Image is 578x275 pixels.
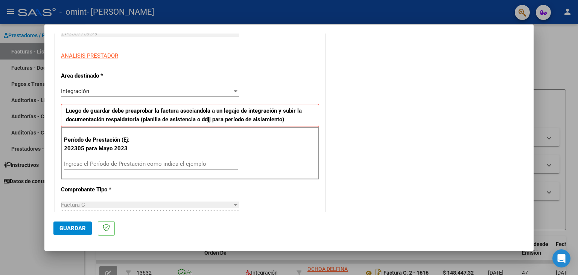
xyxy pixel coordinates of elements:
[53,222,92,235] button: Guardar
[64,136,140,153] p: Período de Prestación (Ej: 202305 para Mayo 2023
[61,185,138,194] p: Comprobante Tipo *
[61,52,118,59] span: ANALISIS PRESTADOR
[61,72,138,80] p: Area destinado *
[61,88,89,95] span: Integración
[61,202,85,208] span: Factura C
[552,249,570,267] div: Open Intercom Messenger
[66,107,302,123] strong: Luego de guardar debe preaprobar la factura asociandola a un legajo de integración y subir la doc...
[59,225,86,232] span: Guardar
